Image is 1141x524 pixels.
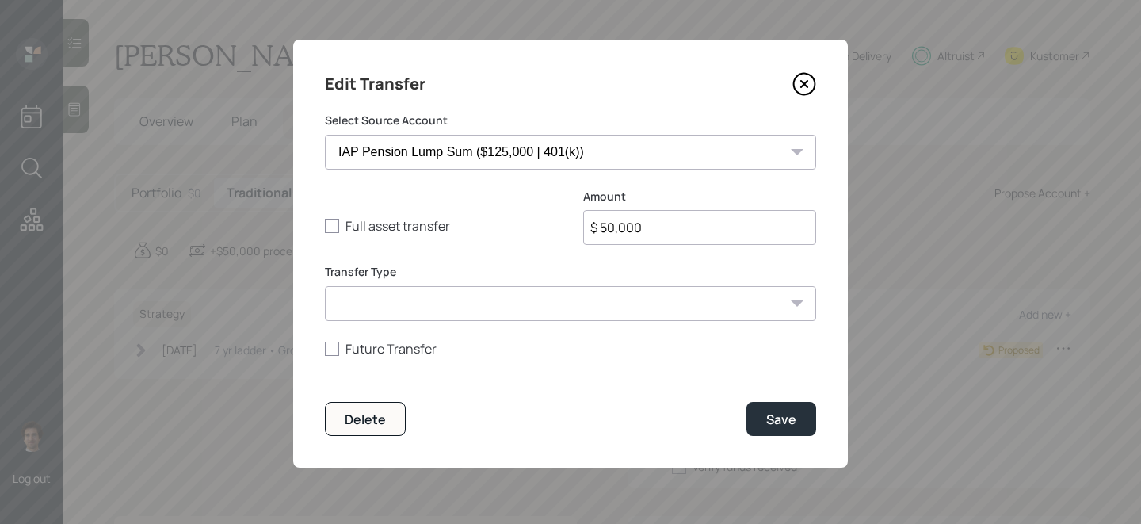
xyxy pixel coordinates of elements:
label: Full asset transfer [325,217,558,235]
h4: Edit Transfer [325,71,425,97]
button: Save [746,402,816,436]
label: Amount [583,189,816,205]
label: Future Transfer [325,340,816,358]
label: Transfer Type [325,264,816,280]
button: Delete [325,402,406,436]
div: Delete [345,411,386,428]
label: Select Source Account [325,113,816,128]
div: Save [766,411,796,428]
